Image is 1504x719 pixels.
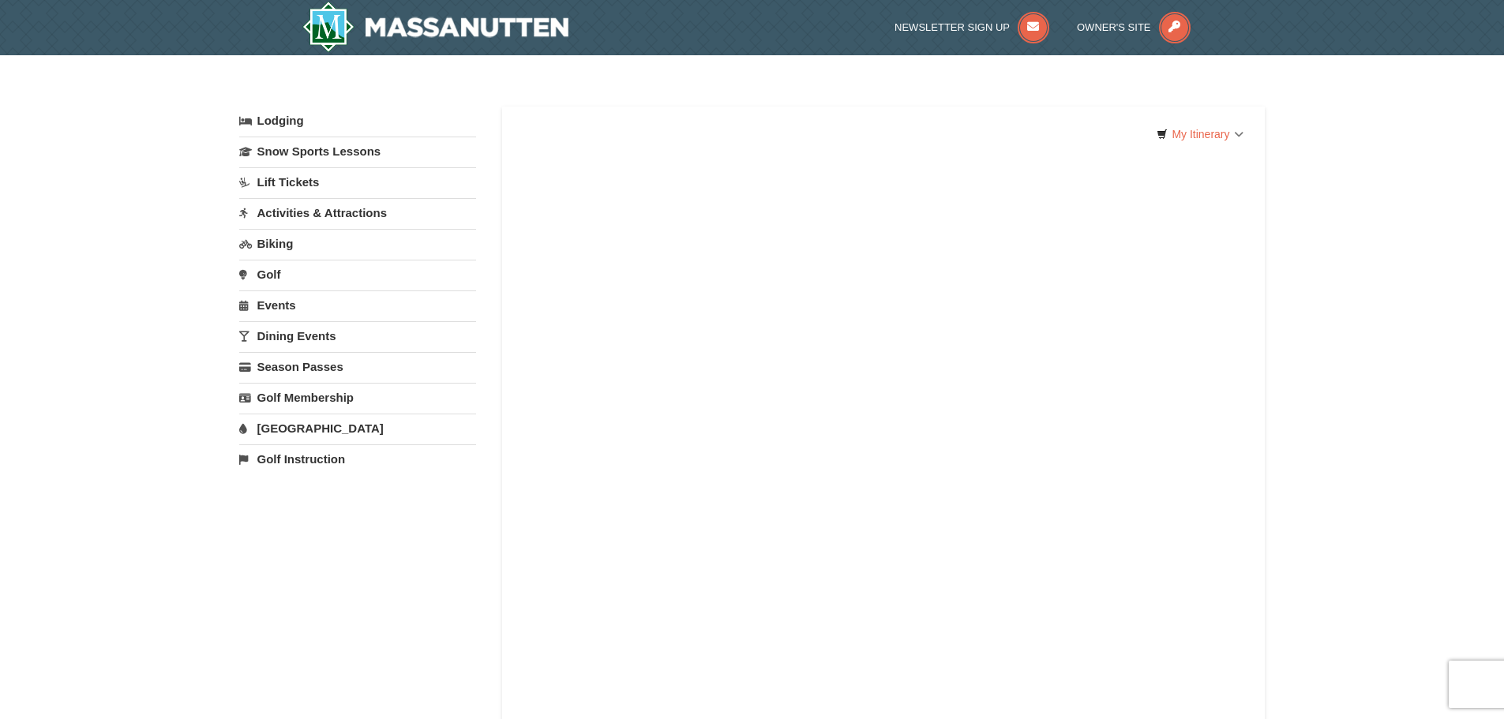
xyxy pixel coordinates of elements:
a: Golf [239,260,476,289]
img: Massanutten Resort Logo [302,2,569,52]
a: Events [239,290,476,320]
a: Lodging [239,107,476,135]
a: My Itinerary [1146,122,1253,146]
span: Owner's Site [1077,21,1151,33]
a: Newsletter Sign Up [895,21,1049,33]
a: Snow Sports Lessons [239,137,476,166]
a: Owner's Site [1077,21,1191,33]
a: Golf Instruction [239,444,476,474]
a: Activities & Attractions [239,198,476,227]
a: Lift Tickets [239,167,476,197]
a: Season Passes [239,352,476,381]
a: Golf Membership [239,383,476,412]
a: [GEOGRAPHIC_DATA] [239,414,476,443]
span: Newsletter Sign Up [895,21,1010,33]
a: Biking [239,229,476,258]
a: Dining Events [239,321,476,350]
a: Massanutten Resort [302,2,569,52]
